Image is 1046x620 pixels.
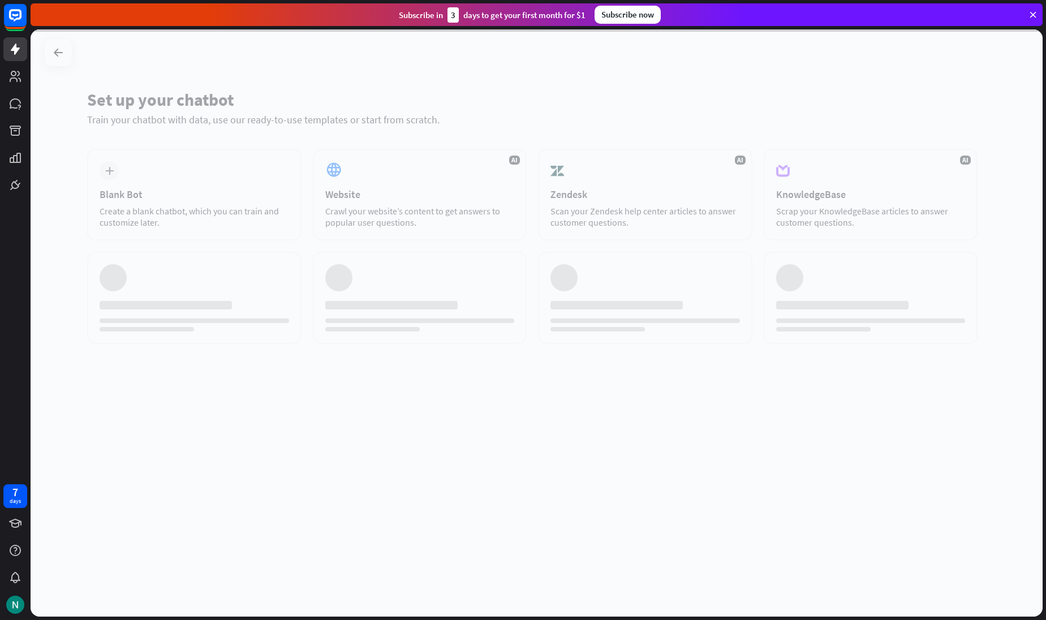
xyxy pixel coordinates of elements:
[12,487,18,497] div: 7
[447,7,459,23] div: 3
[10,497,21,505] div: days
[595,6,661,24] div: Subscribe now
[399,7,586,23] div: Subscribe in days to get your first month for $1
[3,484,27,508] a: 7 days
